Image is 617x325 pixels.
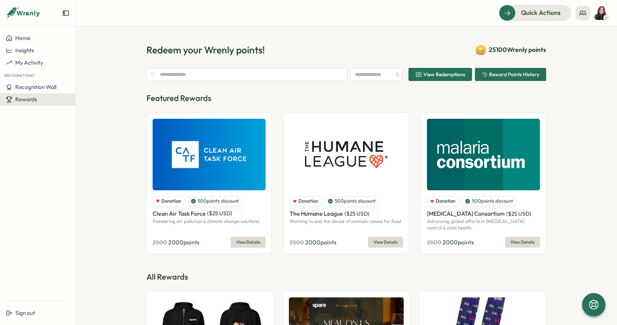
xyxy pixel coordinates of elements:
img: Dallas [594,6,608,20]
span: 2000 points [168,239,199,246]
button: Expand sidebar [62,9,69,17]
span: Donation [436,198,455,204]
span: Sign out [15,309,35,316]
img: Clean Air Task Force [153,119,266,190]
img: The Humane League [290,119,403,190]
span: Home [15,34,30,41]
img: Malaria Consortium [427,119,540,190]
span: Donation [161,198,181,204]
span: View Details [511,237,535,247]
span: ( $ 25 USD ) [344,210,370,217]
p: [MEDICAL_DATA] Consortium [427,209,505,218]
h1: Redeem your Wrenly points! [146,44,265,56]
p: Advancing global efforts in [MEDICAL_DATA] control & child health. [427,218,540,231]
button: View Details [231,237,266,248]
p: All Rewards [146,271,546,283]
p: Clean Air Task Force [153,209,206,218]
button: View Details [368,237,403,248]
span: Donation [298,198,318,204]
span: ( $ 25 USD ) [207,210,232,217]
button: Reward Points History [475,68,546,81]
button: View Details [505,237,540,248]
p: The Humane League [290,209,343,218]
span: My Activity [15,59,43,66]
span: Reward Points History [489,72,539,77]
p: Working to end the abuse of animals raised for food. [290,218,403,225]
div: 500 points discount [187,196,242,206]
span: 2000 points [305,239,336,246]
button: Quick Actions [499,5,571,21]
span: 2500 [153,239,167,246]
span: 25100 Wrenly points [489,45,546,54]
span: 2500 [290,239,304,246]
span: ( $ 25 USD ) [506,210,531,217]
div: 500 points discount [461,196,516,206]
span: 2500 [427,239,441,246]
span: View Details [236,237,260,247]
span: Quick Actions [521,8,561,17]
span: Insights [15,47,34,54]
button: View Redemptions [408,68,472,81]
p: Featured Rewards [146,93,546,104]
span: 2000 points [443,239,474,246]
span: View Details [374,237,398,247]
div: 500 points discount [324,196,379,206]
p: Pioneering air pollution & climate change solutions. [153,218,266,225]
span: Recognition Wall [15,84,56,90]
span: View Redemptions [423,72,465,77]
span: Rewards [15,96,37,103]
